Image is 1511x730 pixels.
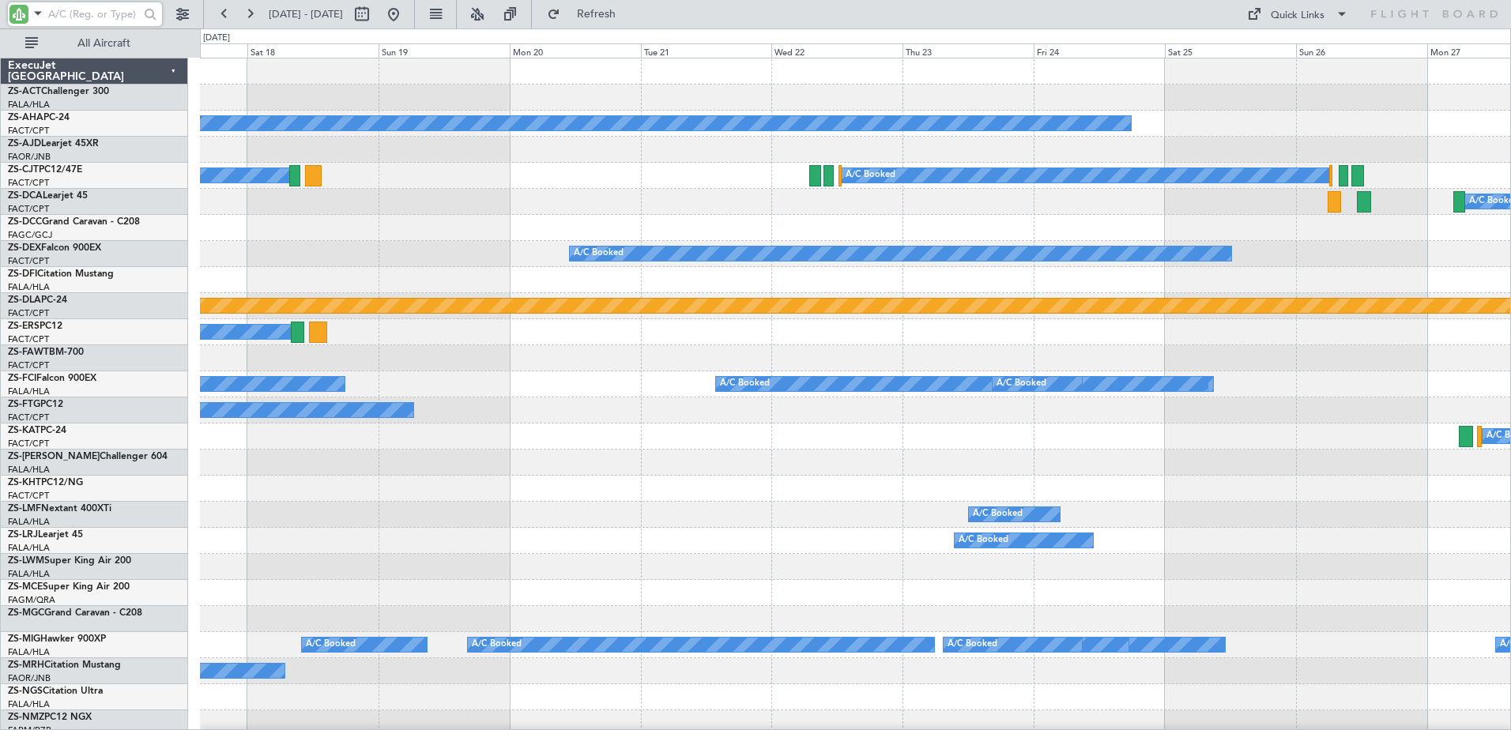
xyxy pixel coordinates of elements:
[8,87,109,96] a: ZS-ACTChallenger 300
[563,9,630,20] span: Refresh
[8,99,50,111] a: FALA/HLA
[8,660,121,670] a: ZS-MRHCitation Mustang
[8,556,131,566] a: ZS-LWMSuper King Air 200
[997,372,1046,396] div: A/C Booked
[8,243,41,253] span: ZS-DEX
[8,348,84,357] a: ZS-FAWTBM-700
[1296,43,1427,58] div: Sun 26
[8,542,50,554] a: FALA/HLA
[41,38,167,49] span: All Aircraft
[8,452,168,461] a: ZS-[PERSON_NAME]Challenger 604
[8,374,36,383] span: ZS-FCI
[8,660,44,670] span: ZS-MRH
[8,400,63,409] a: ZS-FTGPC12
[8,426,66,435] a: ZS-KATPC-24
[8,307,49,319] a: FACT/CPT
[306,633,356,657] div: A/C Booked
[1271,8,1324,24] div: Quick Links
[8,113,70,122] a: ZS-AHAPC-24
[959,529,1008,552] div: A/C Booked
[8,165,82,175] a: ZS-CJTPC12/47E
[8,530,83,540] a: ZS-LRJLearjet 45
[8,151,51,163] a: FAOR/JNB
[247,43,379,58] div: Sat 18
[203,32,230,45] div: [DATE]
[8,165,39,175] span: ZS-CJT
[846,164,895,187] div: A/C Booked
[8,177,49,189] a: FACT/CPT
[1165,43,1296,58] div: Sat 25
[8,295,41,305] span: ZS-DLA
[8,348,43,357] span: ZS-FAW
[8,322,62,331] a: ZS-ERSPC12
[8,582,43,592] span: ZS-MCE
[8,713,92,722] a: ZS-NMZPC12 NGX
[641,43,772,58] div: Tue 21
[8,243,101,253] a: ZS-DEXFalcon 900EX
[8,490,49,502] a: FACT/CPT
[8,87,41,96] span: ZS-ACT
[8,530,38,540] span: ZS-LRJ
[8,504,41,514] span: ZS-LMF
[8,269,114,279] a: ZS-DFICitation Mustang
[8,191,88,201] a: ZS-DCALearjet 45
[8,464,50,476] a: FALA/HLA
[720,372,770,396] div: A/C Booked
[902,43,1034,58] div: Thu 23
[472,633,522,657] div: A/C Booked
[8,139,99,149] a: ZS-AJDLearjet 45XR
[8,426,40,435] span: ZS-KAT
[540,2,635,27] button: Refresh
[8,400,40,409] span: ZS-FTG
[8,281,50,293] a: FALA/HLA
[269,7,343,21] span: [DATE] - [DATE]
[8,217,140,227] a: ZS-DCCGrand Caravan - C208
[8,504,111,514] a: ZS-LMFNextant 400XTi
[8,438,49,450] a: FACT/CPT
[1239,2,1356,27] button: Quick Links
[8,217,42,227] span: ZS-DCC
[973,502,1023,526] div: A/C Booked
[8,478,41,487] span: ZS-KHT
[8,322,40,331] span: ZS-ERS
[8,556,44,566] span: ZS-LWM
[8,295,67,305] a: ZS-DLAPC-24
[8,255,49,267] a: FACT/CPT
[8,516,50,528] a: FALA/HLA
[17,31,171,56] button: All Aircraft
[8,608,44,618] span: ZS-MGC
[8,374,96,383] a: ZS-FCIFalcon 900EX
[8,687,43,696] span: ZS-NGS
[8,634,40,644] span: ZS-MIG
[8,125,49,137] a: FACT/CPT
[8,608,142,618] a: ZS-MGCGrand Caravan - C208
[574,242,624,265] div: A/C Booked
[8,478,83,487] a: ZS-KHTPC12/NG
[379,43,510,58] div: Sun 19
[8,594,55,606] a: FAGM/QRA
[8,452,100,461] span: ZS-[PERSON_NAME]
[8,139,41,149] span: ZS-AJD
[8,269,37,279] span: ZS-DFI
[8,568,50,580] a: FALA/HLA
[8,333,49,345] a: FACT/CPT
[8,386,50,397] a: FALA/HLA
[8,191,43,201] span: ZS-DCA
[510,43,641,58] div: Mon 20
[8,203,49,215] a: FACT/CPT
[8,582,130,592] a: ZS-MCESuper King Air 200
[8,687,103,696] a: ZS-NGSCitation Ultra
[771,43,902,58] div: Wed 22
[48,2,139,26] input: A/C (Reg. or Type)
[8,113,43,122] span: ZS-AHA
[8,359,49,371] a: FACT/CPT
[8,713,44,722] span: ZS-NMZ
[8,672,51,684] a: FAOR/JNB
[8,698,50,710] a: FALA/HLA
[8,229,52,241] a: FAGC/GCJ
[948,633,997,657] div: A/C Booked
[8,646,50,658] a: FALA/HLA
[8,634,106,644] a: ZS-MIGHawker 900XP
[8,412,49,423] a: FACT/CPT
[1034,43,1165,58] div: Fri 24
